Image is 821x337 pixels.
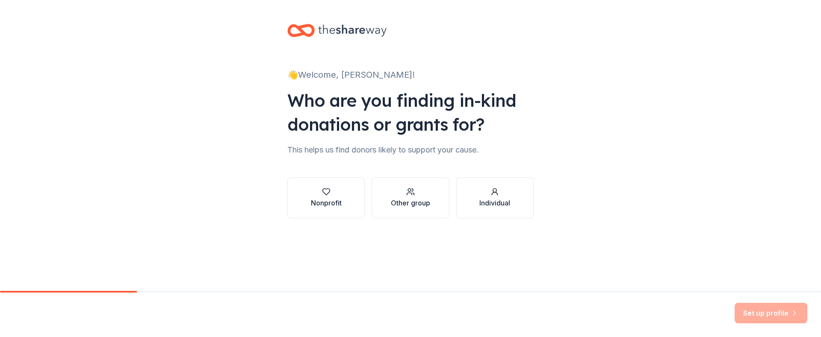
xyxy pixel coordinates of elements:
div: Nonprofit [311,198,342,208]
div: Who are you finding in-kind donations or grants for? [287,88,534,136]
div: Individual [479,198,510,208]
button: Nonprofit [287,177,365,218]
div: Other group [391,198,430,208]
button: Other group [372,177,449,218]
div: 👋 Welcome, [PERSON_NAME]! [287,68,534,82]
button: Individual [456,177,534,218]
div: This helps us find donors likely to support your cause. [287,143,534,157]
